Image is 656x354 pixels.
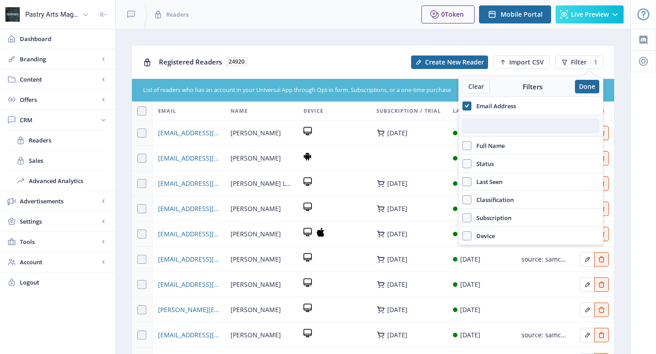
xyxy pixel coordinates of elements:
span: Create New Reader [425,59,484,66]
span: Name [231,106,248,116]
a: [EMAIL_ADDRESS][DOMAIN_NAME] [158,178,220,189]
a: [EMAIL_ADDRESS][DOMAIN_NAME] [158,254,220,265]
span: [PERSON_NAME] [231,203,281,214]
span: Filter [571,59,587,66]
div: Filters [490,82,575,91]
span: [PERSON_NAME] [231,229,281,239]
span: Mobile Portal [501,11,543,18]
button: Mobile Portal [479,5,551,23]
a: Readers [9,130,106,150]
div: [DATE] [387,331,407,339]
span: [PERSON_NAME] [231,254,281,265]
a: [EMAIL_ADDRESS][DOMAIN_NAME] [158,330,220,340]
span: Dashboard [20,34,108,43]
div: [DATE] [460,254,480,265]
div: source: samcart-purchase [521,330,566,340]
span: Status [471,158,494,169]
div: List of readers who has an account in your Universal App through Opt-in form, Subscriptions, or a... [143,86,549,95]
span: Account [20,257,99,267]
a: [EMAIL_ADDRESS][DOMAIN_NAME] [158,279,220,290]
span: [PERSON_NAME] [231,153,281,164]
div: [DATE] [387,306,407,313]
a: Edit page [580,254,594,262]
button: Live Preview [556,5,624,23]
a: New page [406,55,488,69]
span: Last Seen [471,176,502,187]
span: Tools [20,237,99,246]
span: 24920 [226,57,248,66]
span: Subscription / Trial [376,106,441,116]
span: Full Name [471,140,505,151]
span: Email Address [471,101,516,111]
span: Logout [20,278,108,287]
span: [PERSON_NAME] [231,128,281,138]
span: Sales [29,156,106,165]
div: 1 [590,59,597,66]
a: Edit page [594,254,609,262]
a: Edit page [594,330,609,338]
span: Readers [29,136,106,145]
div: [DATE] [460,279,480,290]
a: Edit page [580,304,594,313]
a: [EMAIL_ADDRESS][DOMAIN_NAME] [158,153,220,164]
img: properties.app_icon.png [5,7,20,22]
span: Subscription [471,212,511,223]
span: [PERSON_NAME] [231,279,281,290]
div: [DATE] [387,205,407,212]
button: Done [575,80,599,93]
a: [EMAIL_ADDRESS][DOMAIN_NAME] [158,229,220,239]
button: 0Token [421,5,475,23]
span: Settings [20,217,99,226]
div: [DATE] [387,256,407,263]
a: Edit page [580,279,594,288]
div: Pastry Arts Magazine [25,5,78,24]
div: [DATE] [387,180,407,187]
div: [DATE] [387,281,407,288]
span: Device [471,230,495,241]
span: Content [20,75,99,84]
a: [PERSON_NAME][EMAIL_ADDRESS][DOMAIN_NAME] [158,304,220,315]
span: [PERSON_NAME] Loon [PERSON_NAME] [231,178,293,189]
button: Create New Reader [411,55,488,69]
span: [PERSON_NAME] [231,330,281,340]
div: [DATE] [387,129,407,137]
span: Live Preview [571,11,609,18]
span: Classification [471,194,514,205]
button: Clear [462,80,490,93]
a: Sales [9,151,106,170]
span: Offers [20,95,99,104]
span: Email [158,106,176,116]
span: Import CSV [509,59,544,66]
span: Branding [20,55,99,64]
button: Import CSV [493,55,550,69]
span: Advertisements [20,197,99,206]
a: New page [488,55,550,69]
a: Edit page [594,279,609,288]
span: Token [445,10,464,18]
span: [PERSON_NAME] [231,304,281,315]
a: [EMAIL_ADDRESS][DOMAIN_NAME] [158,203,220,214]
button: Filter1 [555,55,603,69]
div: source: samcart-purchase [521,254,566,265]
div: [DATE] [387,230,407,238]
span: Last Seen [453,106,482,116]
a: Edit page [580,330,594,338]
span: CRM [20,115,99,124]
span: Device [303,106,323,116]
a: [EMAIL_ADDRESS][DOMAIN_NAME] [158,128,220,138]
span: Advanced Analytics [29,176,106,185]
a: Advanced Analytics [9,171,106,191]
div: [DATE] [460,330,480,340]
span: Readers [166,10,189,19]
span: Registered Readers [159,57,222,66]
div: [DATE] [460,304,480,315]
a: Edit page [594,304,609,313]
